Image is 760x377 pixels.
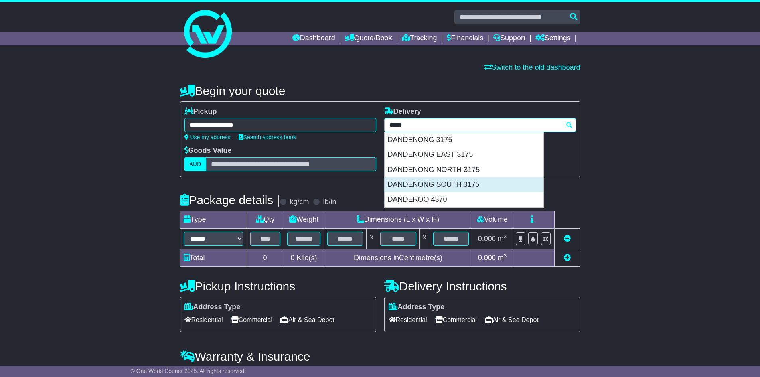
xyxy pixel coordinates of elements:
td: Total [180,249,247,267]
span: 0.000 [478,254,496,262]
td: Weight [284,211,324,229]
h4: Package details | [180,193,280,207]
label: Delivery [384,107,421,116]
a: Switch to the old dashboard [484,63,580,71]
label: Address Type [389,303,445,312]
div: DANDENONG SOUTH 3175 [385,177,543,192]
div: DANDENONG 3175 [385,132,543,148]
a: Use my address [184,134,231,140]
td: 0 [247,249,284,267]
h4: Warranty & Insurance [180,350,580,363]
span: Air & Sea Depot [485,314,539,326]
span: 0.000 [478,235,496,243]
td: Dimensions in Centimetre(s) [324,249,472,267]
div: DANDENONG EAST 3175 [385,147,543,162]
typeahead: Please provide city [384,118,576,132]
h4: Delivery Instructions [384,280,580,293]
sup: 3 [504,233,507,239]
span: m [498,235,507,243]
span: m [498,254,507,262]
a: Financials [447,32,483,45]
a: Support [493,32,525,45]
a: Dashboard [292,32,335,45]
span: Air & Sea Depot [280,314,334,326]
h4: Pickup Instructions [180,280,376,293]
a: Settings [535,32,570,45]
span: © One World Courier 2025. All rights reserved. [131,368,246,374]
div: DANDENONG NORTH 3175 [385,162,543,178]
td: Dimensions (L x W x H) [324,211,472,229]
td: Type [180,211,247,229]
span: Commercial [435,314,477,326]
span: Commercial [231,314,272,326]
label: Pickup [184,107,217,116]
span: 0 [290,254,294,262]
span: Residential [184,314,223,326]
span: Residential [389,314,427,326]
sup: 3 [504,253,507,259]
h4: Begin your quote [180,84,580,97]
label: kg/cm [290,198,309,207]
a: Add new item [564,254,571,262]
td: Volume [472,211,512,229]
a: Quote/Book [345,32,392,45]
label: Address Type [184,303,241,312]
label: lb/in [323,198,336,207]
a: Tracking [402,32,437,45]
td: Qty [247,211,284,229]
a: Remove this item [564,235,571,243]
td: x [367,229,377,249]
label: AUD [184,157,207,171]
td: x [419,229,430,249]
td: Kilo(s) [284,249,324,267]
label: Goods Value [184,146,232,155]
a: Search address book [239,134,296,140]
div: DANDEROO 4370 [385,192,543,207]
